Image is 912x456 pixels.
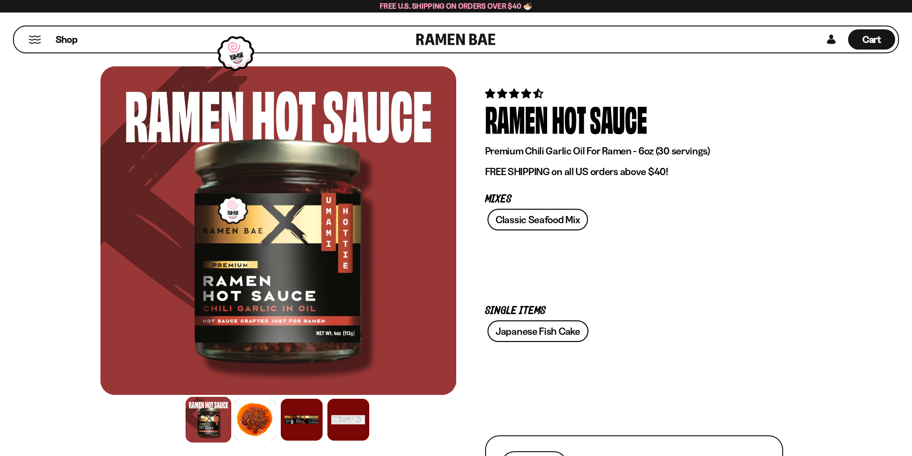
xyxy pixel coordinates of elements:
div: Hot [552,101,586,137]
span: Shop [56,33,77,46]
span: Free U.S. Shipping on Orders over $40 🍜 [380,1,532,11]
a: Cart [848,26,895,52]
div: Sauce [590,101,647,137]
button: Mobile Menu Trigger [28,36,41,44]
div: Ramen [485,101,548,137]
a: Japanese Fish Cake [487,320,588,342]
span: 4.71 stars [485,88,545,100]
p: Mixes [485,195,783,204]
p: Premium Chili Garlic Oil For Ramen - 6oz (30 servings) [485,145,783,157]
a: Classic Seafood Mix [487,209,588,230]
p: FREE SHIPPING on all US orders above $40! [485,165,783,178]
span: Cart [862,34,881,45]
p: Single Items [485,306,783,316]
a: Shop [56,29,77,50]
